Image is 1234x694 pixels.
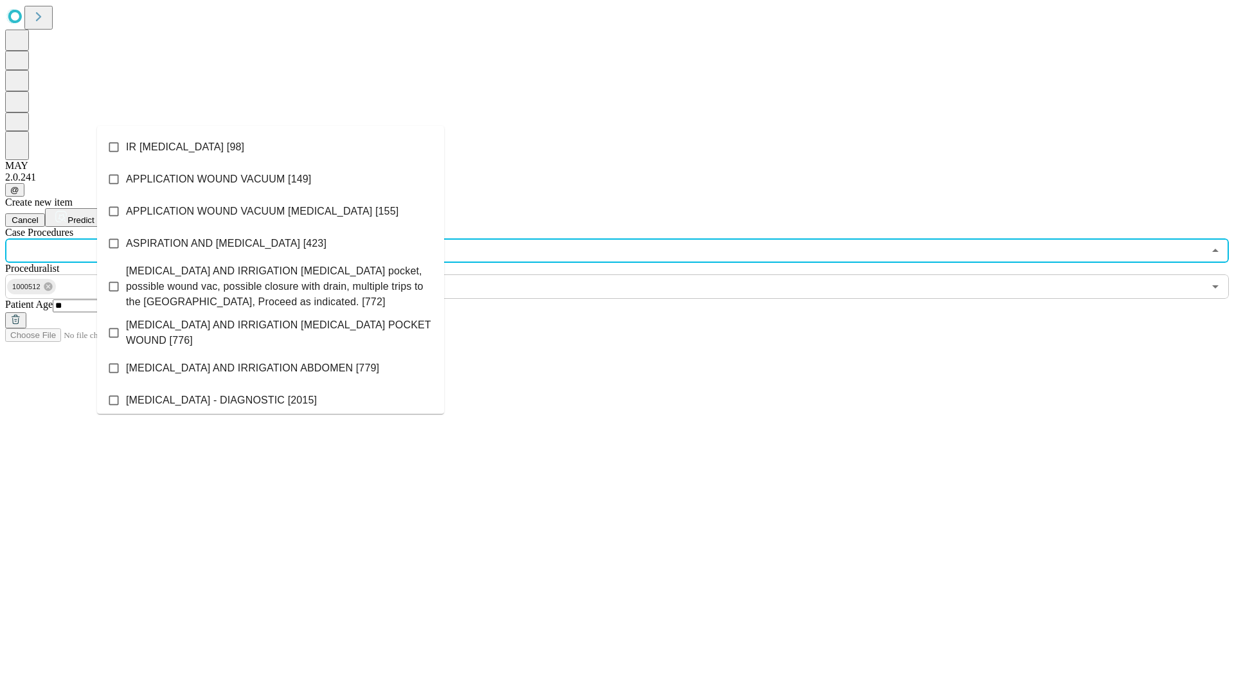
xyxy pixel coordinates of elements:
div: 1000512 [7,279,56,294]
span: IR [MEDICAL_DATA] [98] [126,139,244,155]
button: Predict [45,208,104,227]
button: Cancel [5,213,45,227]
span: APPLICATION WOUND VACUUM [149] [126,172,311,187]
span: ASPIRATION AND [MEDICAL_DATA] [423] [126,236,326,251]
button: Close [1206,242,1224,260]
span: @ [10,185,19,195]
span: [MEDICAL_DATA] AND IRRIGATION ABDOMEN [779] [126,360,379,376]
div: MAY [5,160,1229,172]
div: 2.0.241 [5,172,1229,183]
span: APPLICATION WOUND VACUUM [MEDICAL_DATA] [155] [126,204,398,219]
button: Open [1206,278,1224,296]
span: Create new item [5,197,73,208]
span: Proceduralist [5,263,59,274]
span: Patient Age [5,299,53,310]
span: Scheduled Procedure [5,227,73,238]
span: Cancel [12,215,39,225]
span: Predict [67,215,94,225]
span: 1000512 [7,280,46,294]
span: [MEDICAL_DATA] - DIAGNOSTIC [2015] [126,393,317,408]
span: [MEDICAL_DATA] AND IRRIGATION [MEDICAL_DATA] POCKET WOUND [776] [126,317,434,348]
button: @ [5,183,24,197]
span: [MEDICAL_DATA] AND IRRIGATION [MEDICAL_DATA] pocket, possible wound vac, possible closure with dr... [126,263,434,310]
